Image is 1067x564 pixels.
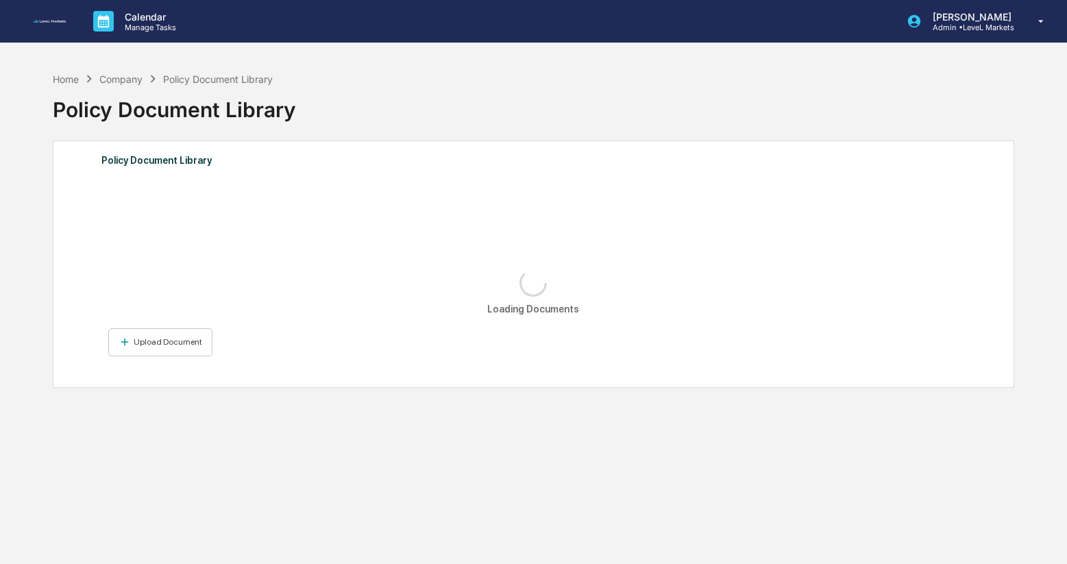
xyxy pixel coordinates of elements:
button: Upload Document [108,328,213,356]
div: Policy Document Library [101,151,966,169]
p: Admin • LeveL Markets [922,23,1018,32]
p: Calendar [114,11,183,23]
div: Loading Documents [487,304,579,315]
p: Manage Tasks [114,23,183,32]
div: Company [99,73,143,85]
div: Policy Document Library [163,73,273,85]
p: [PERSON_NAME] [922,11,1018,23]
img: logo [33,20,66,23]
div: Policy Document Library [53,86,1013,122]
div: Home [53,73,79,85]
div: Upload Document [131,337,202,347]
